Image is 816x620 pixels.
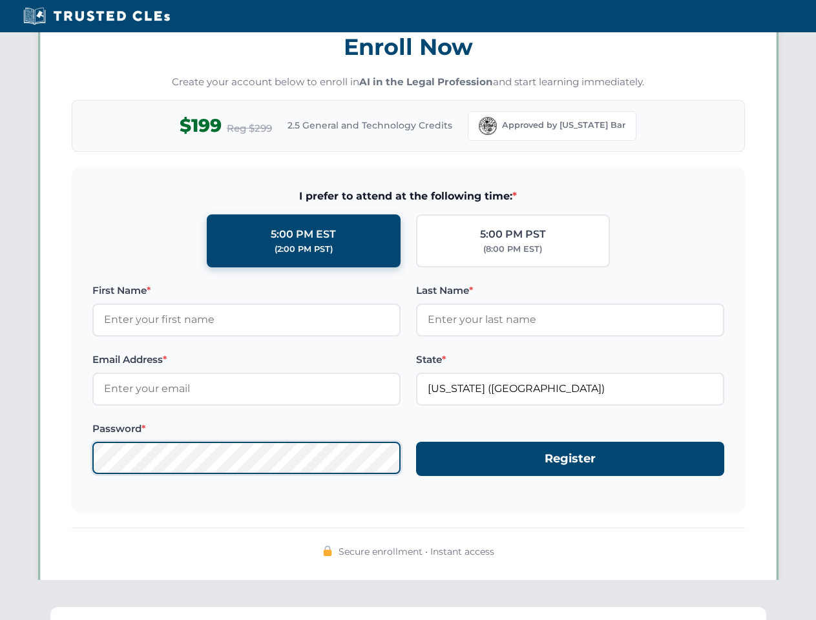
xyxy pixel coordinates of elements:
[271,226,336,243] div: 5:00 PM EST
[416,283,724,298] label: Last Name
[480,226,546,243] div: 5:00 PM PST
[92,188,724,205] span: I prefer to attend at the following time:
[19,6,174,26] img: Trusted CLEs
[416,304,724,336] input: Enter your last name
[416,352,724,367] label: State
[180,111,222,140] span: $199
[483,243,542,256] div: (8:00 PM EST)
[72,75,745,90] p: Create your account below to enroll in and start learning immediately.
[416,442,724,476] button: Register
[288,118,452,132] span: 2.5 General and Technology Credits
[502,119,625,132] span: Approved by [US_STATE] Bar
[359,76,493,88] strong: AI in the Legal Profession
[92,304,401,336] input: Enter your first name
[275,243,333,256] div: (2:00 PM PST)
[92,421,401,437] label: Password
[92,283,401,298] label: First Name
[416,373,724,405] input: Florida (FL)
[92,352,401,367] label: Email Address
[479,117,497,135] img: Florida Bar
[227,121,272,136] span: Reg $299
[72,26,745,67] h3: Enroll Now
[322,546,333,556] img: 🔒
[339,544,494,559] span: Secure enrollment • Instant access
[92,373,401,405] input: Enter your email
